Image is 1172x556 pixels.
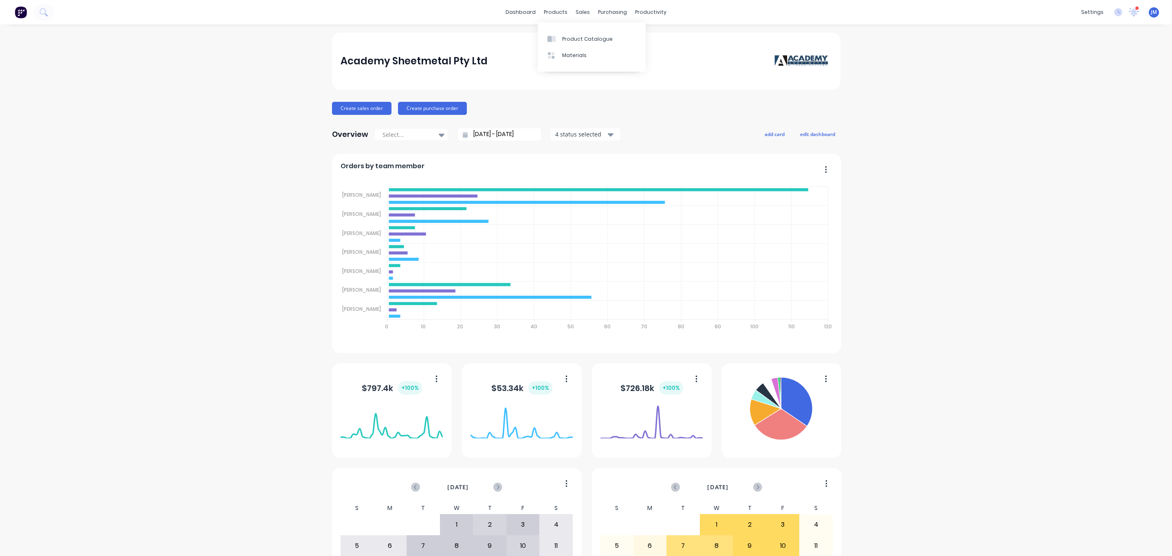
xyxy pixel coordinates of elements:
[540,514,572,535] div: 4
[332,126,368,143] div: Overview
[766,502,800,514] div: F
[407,536,440,556] div: 7
[341,536,373,556] div: 5
[407,502,440,514] div: T
[666,502,700,514] div: T
[733,502,766,514] div: T
[501,6,540,18] a: dashboard
[767,536,799,556] div: 10
[342,248,381,255] tspan: [PERSON_NAME]
[341,161,424,171] span: Orders by team member
[594,6,631,18] div: purchasing
[799,502,833,514] div: S
[342,268,381,275] tspan: [PERSON_NAME]
[385,323,388,330] tspan: 0
[759,129,790,139] button: add card
[659,381,683,395] div: + 100 %
[633,502,667,514] div: M
[491,381,552,395] div: $ 53.34k
[447,483,468,492] span: [DATE]
[15,6,27,18] img: Factory
[440,514,473,535] div: 1
[562,35,613,43] div: Product Catalogue
[641,323,648,330] tspan: 70
[800,514,832,535] div: 4
[667,536,699,556] div: 7
[332,102,391,115] button: Create sales order
[473,502,506,514] div: T
[715,323,721,330] tspan: 90
[1151,9,1157,16] span: JM
[767,514,799,535] div: 3
[620,381,683,395] div: $ 726.18k
[1077,6,1108,18] div: settings
[700,502,733,514] div: W
[528,381,552,395] div: + 100 %
[342,286,381,293] tspan: [PERSON_NAME]
[538,31,646,47] a: Product Catalogue
[800,536,832,556] div: 11
[342,229,381,236] tspan: [PERSON_NAME]
[551,128,620,141] button: 4 status selected
[567,323,574,330] tspan: 50
[398,381,422,395] div: + 100 %
[507,536,539,556] div: 10
[342,305,381,312] tspan: [PERSON_NAME]
[572,6,594,18] div: sales
[507,514,539,535] div: 3
[631,6,671,18] div: productivity
[342,211,381,218] tspan: [PERSON_NAME]
[540,536,572,556] div: 11
[733,536,766,556] div: 9
[795,129,840,139] button: edit dashboard
[562,52,587,59] div: Materials
[825,323,832,330] tspan: 120
[700,514,733,535] div: 1
[398,102,467,115] button: Create purchase order
[421,323,426,330] tspan: 10
[374,536,407,556] div: 6
[600,536,633,556] div: 5
[457,323,463,330] tspan: 20
[342,191,381,198] tspan: [PERSON_NAME]
[506,502,540,514] div: F
[538,47,646,64] a: Materials
[604,323,611,330] tspan: 60
[700,536,733,556] div: 8
[539,502,573,514] div: S
[733,514,766,535] div: 2
[774,55,831,67] img: Academy Sheetmetal Pty Ltd
[750,323,759,330] tspan: 100
[540,6,572,18] div: products
[555,130,607,138] div: 4 status selected
[600,502,633,514] div: S
[362,381,422,395] div: $ 797.4k
[374,502,407,514] div: M
[340,502,374,514] div: S
[530,323,537,330] tspan: 40
[440,502,473,514] div: W
[440,536,473,556] div: 8
[788,323,795,330] tspan: 110
[634,536,666,556] div: 6
[707,483,728,492] span: [DATE]
[678,323,684,330] tspan: 80
[341,53,488,69] div: Academy Sheetmetal Pty Ltd
[494,323,500,330] tspan: 30
[473,536,506,556] div: 9
[473,514,506,535] div: 2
